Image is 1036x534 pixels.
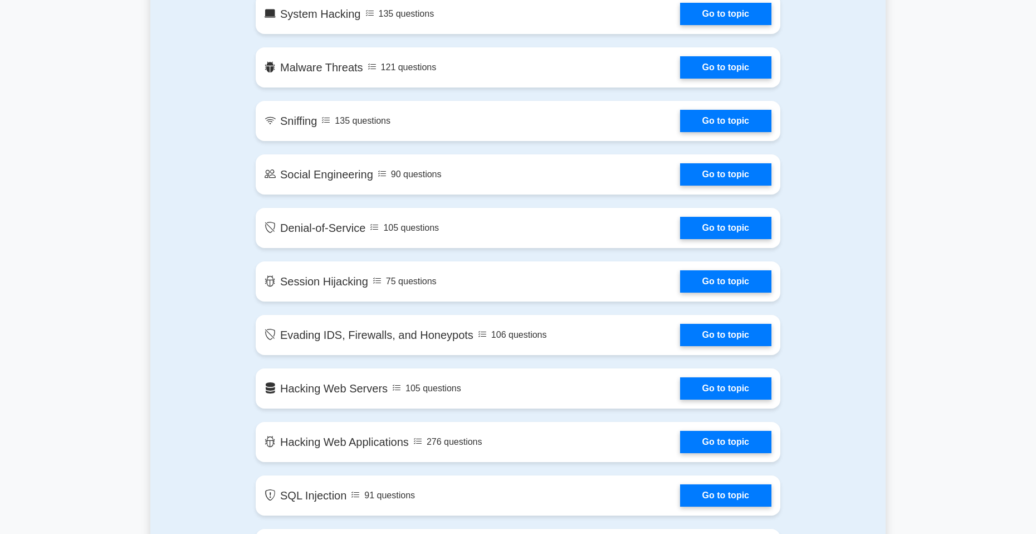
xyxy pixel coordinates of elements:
[680,270,771,293] a: Go to topic
[680,484,771,507] a: Go to topic
[680,110,771,132] a: Go to topic
[680,431,771,453] a: Go to topic
[680,163,771,186] a: Go to topic
[680,324,771,346] a: Go to topic
[680,3,771,25] a: Go to topic
[680,56,771,79] a: Go to topic
[680,217,771,239] a: Go to topic
[680,377,771,400] a: Go to topic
